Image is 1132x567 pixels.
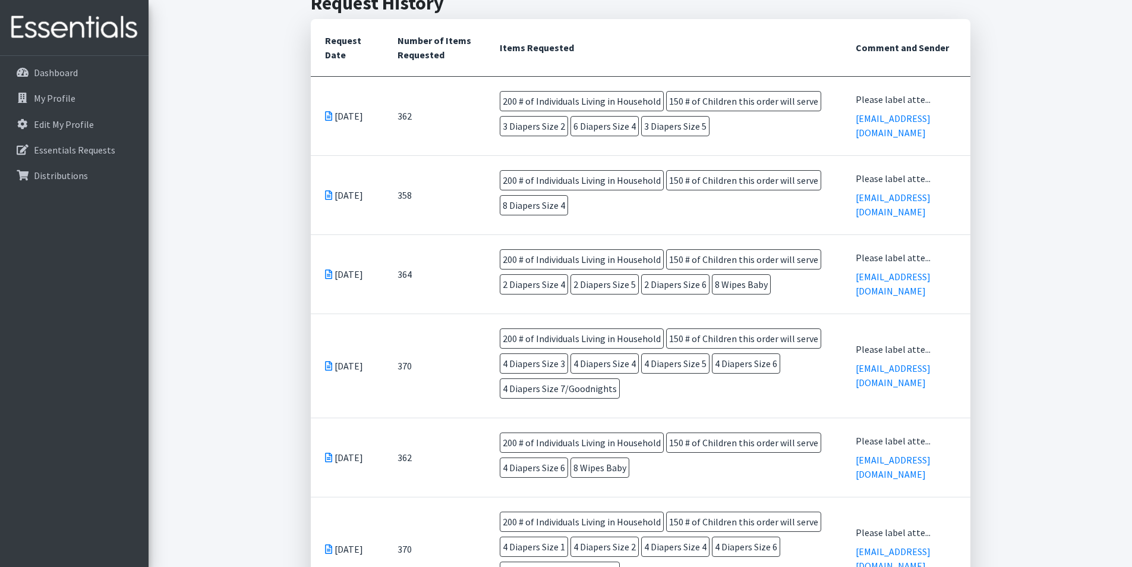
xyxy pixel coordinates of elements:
th: Request Date [311,19,384,77]
span: 4 Diapers Size 6 [712,537,780,557]
span: 4 Diapers Size 3 [500,353,568,374]
p: Essentials Requests [34,144,115,156]
a: Distributions [5,164,144,187]
td: [DATE] [311,418,384,497]
span: 4 Diapers Size 2 [570,537,639,557]
span: 2 Diapers Size 4 [500,274,568,295]
td: [DATE] [311,234,384,314]
span: 4 Diapers Size 1 [500,537,568,557]
span: 4 Diapers Size 7/Goodnights [500,378,620,399]
span: 2 Diapers Size 6 [641,274,710,295]
a: My Profile [5,86,144,110]
span: 200 # of Individuals Living in Household [500,249,664,270]
td: [DATE] [311,155,384,234]
div: Please label atte... [856,525,956,540]
p: My Profile [34,92,75,104]
span: 2 Diapers Size 5 [570,274,639,295]
span: 150 # of Children this order will serve [666,91,821,111]
a: [EMAIL_ADDRESS][DOMAIN_NAME] [856,192,931,218]
span: 150 # of Children this order will serve [666,512,821,532]
span: 200 # of Individuals Living in Household [500,170,664,190]
div: Please label atte... [856,434,956,448]
span: 150 # of Children this order will serve [666,170,821,190]
span: 200 # of Individuals Living in Household [500,328,664,349]
td: 370 [383,314,485,418]
th: Comment and Sender [841,19,970,77]
span: 200 # of Individuals Living in Household [500,91,664,111]
span: 8 Wipes Baby [712,274,771,295]
span: 8 Diapers Size 4 [500,195,568,215]
td: 358 [383,155,485,234]
span: 3 Diapers Size 2 [500,116,568,136]
span: 150 # of Children this order will serve [666,328,821,349]
span: 4 Diapers Size 5 [641,353,710,374]
img: HumanEssentials [5,8,144,48]
span: 4 Diapers Size 6 [500,458,568,478]
div: Please label atte... [856,342,956,356]
td: 362 [383,76,485,155]
a: [EMAIL_ADDRESS][DOMAIN_NAME] [856,271,931,297]
span: 6 Diapers Size 4 [570,116,639,136]
span: 150 # of Children this order will serve [666,249,821,270]
th: Number of Items Requested [383,19,485,77]
a: [EMAIL_ADDRESS][DOMAIN_NAME] [856,454,931,480]
span: 3 Diapers Size 5 [641,116,710,136]
p: Dashboard [34,67,78,79]
div: Please label atte... [856,250,956,265]
span: 4 Diapers Size 6 [712,353,780,374]
a: Edit My Profile [5,112,144,136]
span: 150 # of Children this order will serve [666,433,821,453]
a: [EMAIL_ADDRESS][DOMAIN_NAME] [856,112,931,139]
span: 4 Diapers Size 4 [570,353,639,374]
span: 200 # of Individuals Living in Household [500,433,664,453]
a: Essentials Requests [5,138,144,162]
div: Please label atte... [856,171,956,186]
span: 8 Wipes Baby [570,458,629,478]
td: 362 [383,418,485,497]
a: [EMAIL_ADDRESS][DOMAIN_NAME] [856,362,931,389]
td: [DATE] [311,76,384,155]
span: 4 Diapers Size 4 [641,537,710,557]
p: Distributions [34,170,88,181]
p: Edit My Profile [34,118,94,130]
a: Dashboard [5,61,144,84]
td: 364 [383,234,485,314]
td: [DATE] [311,314,384,418]
div: Please label atte... [856,92,956,106]
span: 200 # of Individuals Living in Household [500,512,664,532]
th: Items Requested [485,19,841,77]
